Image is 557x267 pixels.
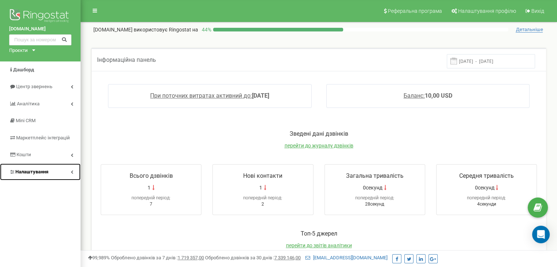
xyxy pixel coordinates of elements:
[97,56,156,63] span: Інформаційна панель
[346,172,404,179] span: Загальна тривалість
[16,135,70,140] span: Маркетплейс інтеграцій
[467,195,506,200] span: попередній період:
[274,255,301,260] u: 7 339 146,00
[261,202,264,207] span: 2
[363,184,382,191] span: 0секунд
[9,26,71,33] a: [DOMAIN_NAME]
[458,8,516,14] span: Налаштування профілю
[16,84,52,89] span: Центр звернень
[88,255,110,260] span: 99,989%
[531,8,544,14] span: Вихід
[13,67,34,72] span: Дашборд
[243,172,282,179] span: Нові контакти
[285,143,353,148] a: перейти до журналу дзвінків
[259,184,262,191] span: 1
[532,226,550,243] div: Open Intercom Messenger
[198,26,213,33] p: 44 %
[305,255,387,260] a: [EMAIL_ADDRESS][DOMAIN_NAME]
[131,195,171,200] span: попередній період:
[404,92,425,99] span: Баланс:
[9,34,71,45] input: Пошук за номером
[16,152,31,157] span: Кошти
[9,47,28,54] div: Проєкти
[134,27,198,33] span: використовує Ringostat на
[301,230,337,237] span: Toп-5 джерел
[150,202,152,207] span: 7
[130,172,173,179] span: Всього дзвінків
[243,195,282,200] span: попередній період:
[475,184,494,191] span: 0секунд
[9,7,71,26] img: Ringostat logo
[355,195,394,200] span: попередній період:
[17,101,40,106] span: Аналiтика
[459,172,514,179] span: Середня тривалість
[516,27,543,33] span: Детальніше
[111,255,204,260] span: Оброблено дзвінків за 7 днів :
[290,130,348,137] span: Зведені дані дзвінків
[150,92,269,99] a: При поточних витратах активний до:[DATE]
[93,26,198,33] p: [DOMAIN_NAME]
[205,255,301,260] span: Оброблено дзвінків за 30 днів :
[404,92,452,99] a: Баланс:10,00 USD
[178,255,204,260] u: 1 719 357,00
[286,242,352,248] a: перейти до звітів аналітики
[388,8,442,14] span: Реферальна програма
[365,202,384,207] span: 28секунд
[148,184,151,191] span: 1
[15,169,48,174] span: Налаштування
[477,202,496,207] span: 4секунди
[150,92,252,99] span: При поточних витратах активний до:
[16,118,36,123] span: Mini CRM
